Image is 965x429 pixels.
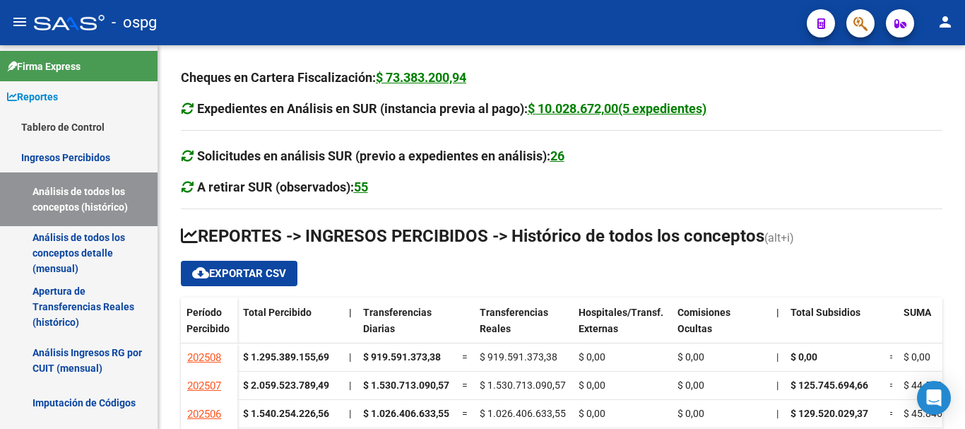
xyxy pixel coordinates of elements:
datatable-header-cell: Transferencias Diarias [357,298,456,357]
span: | [349,351,351,363]
strong: Cheques en Cartera Fiscalización: [181,70,466,85]
span: $ 0,00 [579,351,605,363]
strong: $ 2.059.523.789,49 [243,380,329,391]
span: $ 0,00 [677,380,704,391]
span: $ 0,00 [677,408,704,419]
span: $ 129.520.029,37 [791,408,868,419]
span: $ 1.530.713.090,57 [480,380,566,391]
span: | [776,380,778,391]
span: $ 0,00 [677,351,704,363]
datatable-header-cell: Total Percibido [237,298,343,357]
mat-icon: person [937,13,954,30]
button: Exportar CSV [181,261,297,286]
mat-icon: menu [11,13,28,30]
span: 202507 [187,380,221,392]
span: Período Percibido [187,307,230,334]
span: Exportar CSV [192,267,286,280]
span: = [462,351,468,363]
span: = [889,380,895,391]
strong: $ 1.540.254.226,56 [243,408,329,419]
span: SUMA [904,307,931,318]
span: Comisiones Ocultas [677,307,730,334]
span: | [349,408,351,419]
span: $ 0,00 [579,408,605,419]
div: 26 [550,146,564,166]
span: | [776,408,778,419]
span: Total Subsidios [791,307,860,318]
div: 55 [354,177,368,197]
datatable-header-cell: | [771,298,785,357]
span: $ 0,00 [791,351,817,363]
strong: A retirar SUR (observados): [197,180,368,194]
span: $ 0,00 [904,351,930,363]
span: = [889,408,895,419]
span: $ 125.745.694,66 [791,380,868,391]
span: = [462,408,468,419]
span: = [462,380,468,391]
span: Transferencias Reales [480,307,548,334]
span: $ 0,00 [579,380,605,391]
datatable-header-cell: Período Percibido [181,298,237,357]
span: $ 1.026.406.633,55 [480,408,566,419]
span: | [776,351,778,363]
div: $ 73.383.200,94 [376,68,466,88]
datatable-header-cell: Transferencias Reales [474,298,573,357]
strong: Expedientes en Análisis en SUR (instancia previa al pago): [197,101,706,116]
strong: $ 1.295.389.155,69 [243,351,329,363]
span: $ 919.591.373,38 [363,351,441,363]
span: $ 1.026.406.633,55 [363,408,449,419]
datatable-header-cell: Hospitales/Transf. Externas [573,298,672,357]
datatable-header-cell: Total Subsidios [785,298,884,357]
span: | [776,307,779,318]
datatable-header-cell: | [343,298,357,357]
datatable-header-cell: Comisiones Ocultas [672,298,771,357]
span: = [889,351,895,363]
span: $ 1.530.713.090,57 [363,380,449,391]
div: Open Intercom Messenger [917,381,951,415]
span: - ospg [112,7,157,38]
strong: Solicitudes en análisis SUR (previo a expedientes en análisis): [197,148,564,163]
span: $ 919.591.373,38 [480,351,557,363]
span: 202506 [187,408,221,421]
span: Reportes [7,89,58,105]
mat-icon: cloud_download [192,264,209,281]
span: Firma Express [7,59,81,74]
span: Hospitales/Transf. Externas [579,307,663,334]
div: $ 10.028.672,00(5 expedientes) [528,99,706,119]
span: | [349,307,352,318]
span: 202508 [187,351,221,364]
span: REPORTES -> INGRESOS PERCIBIDOS -> Histórico de todos los conceptos [181,226,764,246]
span: | [349,380,351,391]
span: Total Percibido [243,307,312,318]
span: (alt+i) [764,231,794,245]
span: Transferencias Diarias [363,307,432,334]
